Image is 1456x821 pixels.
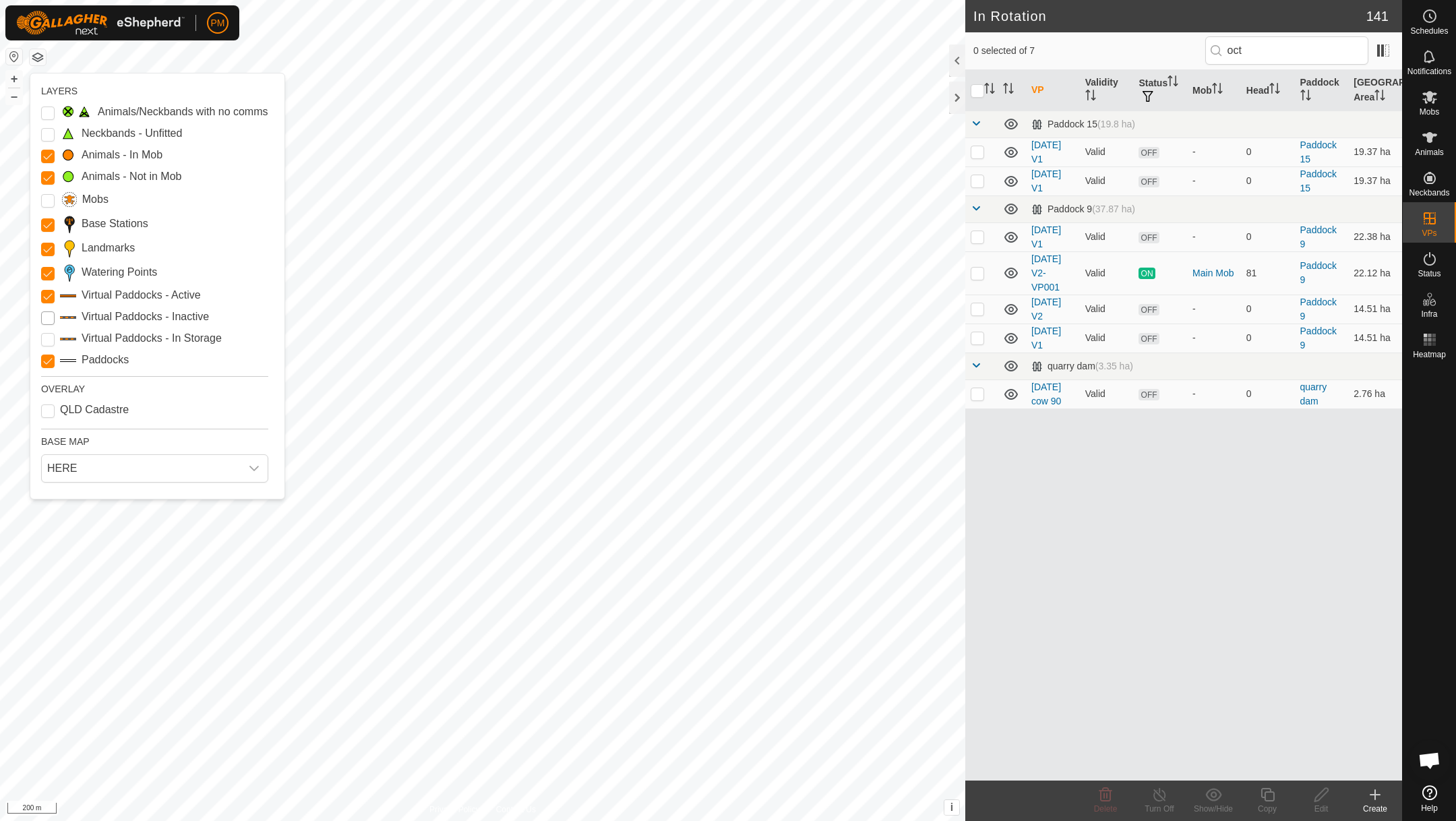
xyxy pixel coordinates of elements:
img: Gallagher Logo [16,11,185,35]
a: Privacy Policy [429,803,480,816]
a: [DATE] V2-VP001 [1031,253,1061,293]
span: OFF [1139,304,1159,315]
span: Schedules [1410,27,1448,35]
a: [DATE] V1 [1031,140,1061,164]
th: VP [1026,70,1080,111]
td: 19.37 ha [1348,166,1402,195]
a: Paddock 9 [1300,260,1337,285]
th: Status [1133,70,1187,111]
td: 22.38 ha [1348,222,1402,251]
th: Validity [1080,70,1134,111]
div: dropdown trigger [241,455,268,482]
td: Valid [1080,138,1134,166]
button: i [944,800,959,815]
div: - [1192,331,1236,345]
button: Map Layers [30,49,46,65]
span: Delete [1094,804,1118,814]
a: [DATE] V2 [1031,297,1061,322]
span: OFF [1139,333,1159,344]
span: Neckbands [1409,189,1449,197]
td: 2.76 ha [1348,379,1402,408]
th: Mob [1187,70,1241,111]
td: 0 [1241,379,1295,408]
label: Neckbands - Unfitted [82,125,182,142]
td: 22.12 ha [1348,251,1402,295]
label: Virtual Paddocks - Inactive [82,309,209,325]
td: 0 [1241,166,1295,195]
div: - [1192,302,1236,316]
a: Help [1403,780,1456,818]
label: Animals - In Mob [82,147,162,163]
div: BASE MAP [41,429,268,449]
div: - [1192,145,1236,159]
a: [DATE] V1 [1031,169,1061,193]
a: Paddock 9 [1300,297,1337,322]
td: Valid [1080,324,1134,353]
span: VPs [1422,229,1436,237]
div: Show/Hide [1186,803,1240,815]
p-sorticon: Activate to sort [1374,92,1385,102]
span: Status [1418,270,1440,278]
td: 0 [1241,324,1295,353]
button: – [6,88,22,104]
span: 0 selected of 7 [973,44,1205,58]
label: Base Stations [82,216,148,232]
td: 19.37 ha [1348,138,1402,166]
div: Copy [1240,803,1294,815]
a: [DATE] cow 90 [1031,382,1061,406]
td: 0 [1241,138,1295,166]
span: Infra [1421,310,1437,318]
div: OVERLAY [41,376,268,396]
span: HERE [42,455,241,482]
span: Animals [1415,148,1444,156]
td: 81 [1241,251,1295,295]
a: Paddock 9 [1300,224,1337,249]
label: Paddocks [82,352,129,368]
a: [DATE] V1 [1031,326,1061,351]
label: Virtual Paddocks - Active [82,287,201,303]
a: quarry dam [1300,382,1327,406]
span: PM [211,16,225,30]
p-sorticon: Activate to sort [1300,92,1311,102]
span: OFF [1139,147,1159,158]
label: Animals/Neckbands with no comms [98,104,268,120]
td: Valid [1080,251,1134,295]
span: (19.8 ha) [1097,119,1135,129]
span: i [950,801,953,813]
td: 0 [1241,295,1295,324]
span: OFF [1139,232,1159,243]
p-sorticon: Activate to sort [1212,85,1223,96]
p-sorticon: Activate to sort [1167,78,1178,88]
span: OFF [1139,389,1159,400]
a: [DATE] V1 [1031,224,1061,249]
span: ON [1139,268,1155,279]
th: Head [1241,70,1295,111]
button: + [6,71,22,87]
label: Animals - Not in Mob [82,169,182,185]
div: Create [1348,803,1402,815]
div: - [1192,230,1236,244]
a: Contact Us [496,803,536,816]
td: 0 [1241,222,1295,251]
h2: In Rotation [973,8,1366,24]
td: Valid [1080,222,1134,251]
div: Turn Off [1132,803,1186,815]
div: quarry dam [1031,361,1133,372]
span: (37.87 ha) [1092,204,1135,214]
p-sorticon: Activate to sort [1003,85,1014,96]
input: Search (S) [1205,36,1368,65]
p-sorticon: Activate to sort [1269,85,1280,96]
span: Mobs [1420,108,1439,116]
label: Watering Points [82,264,157,280]
td: Valid [1080,379,1134,408]
a: Paddock 15 [1300,169,1337,193]
div: Paddock 9 [1031,204,1135,215]
label: Virtual Paddocks - In Storage [82,330,222,346]
label: Mobs [82,191,109,208]
div: Edit [1294,803,1348,815]
th: Paddock [1295,70,1349,111]
a: Paddock 9 [1300,326,1337,351]
span: 141 [1366,6,1389,26]
button: Reset Map [6,49,22,65]
span: Help [1421,804,1438,812]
